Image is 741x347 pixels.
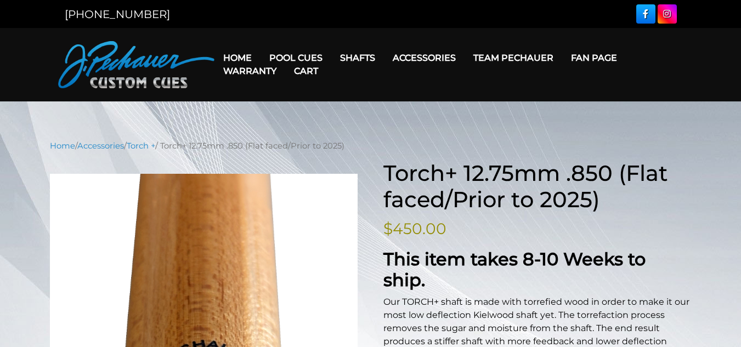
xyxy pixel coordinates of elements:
[127,141,155,151] a: Torch +
[562,44,626,72] a: Fan Page
[58,41,214,88] img: Pechauer Custom Cues
[77,141,124,151] a: Accessories
[214,44,261,72] a: Home
[285,57,327,85] a: Cart
[383,219,446,238] bdi: 450.00
[383,160,692,213] h1: Torch+ 12.75mm .850 (Flat faced/Prior to 2025)
[261,44,331,72] a: Pool Cues
[50,140,692,152] nav: Breadcrumb
[383,219,393,238] span: $
[384,44,465,72] a: Accessories
[383,248,646,291] strong: This item takes 8-10 Weeks to ship.
[65,8,170,21] a: [PHONE_NUMBER]
[50,141,75,151] a: Home
[214,57,285,85] a: Warranty
[331,44,384,72] a: Shafts
[465,44,562,72] a: Team Pechauer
